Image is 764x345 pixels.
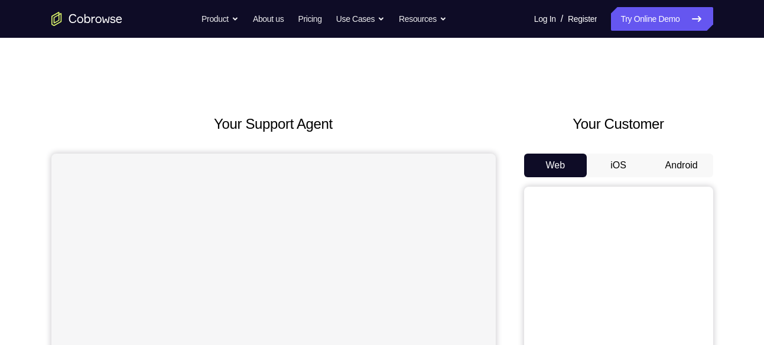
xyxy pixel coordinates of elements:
[650,154,713,177] button: Android
[51,12,122,26] a: Go to the home page
[51,113,496,135] h2: Your Support Agent
[587,154,650,177] button: iOS
[336,7,385,31] button: Use Cases
[524,113,713,135] h2: Your Customer
[611,7,713,31] a: Try Online Demo
[253,7,284,31] a: About us
[524,154,587,177] button: Web
[568,7,597,31] a: Register
[399,7,447,31] button: Resources
[298,7,321,31] a: Pricing
[201,7,239,31] button: Product
[561,12,563,26] span: /
[534,7,556,31] a: Log In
